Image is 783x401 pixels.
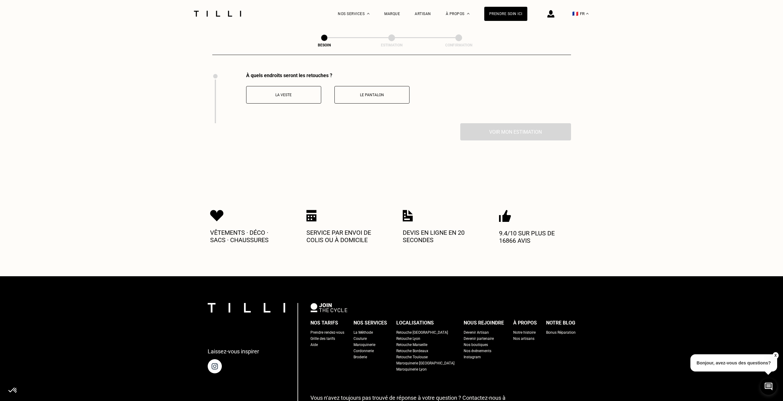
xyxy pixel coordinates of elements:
[464,348,491,354] a: Nos événements
[396,360,454,366] a: Maroquinerie [GEOGRAPHIC_DATA]
[772,352,778,359] button: X
[310,395,505,401] span: Vous n‘avez toujours pas trouvé de réponse à votre question ? Contactez-nous à
[306,210,317,222] img: Icon
[334,86,409,104] button: Le pantalon
[499,230,573,244] p: 9.4/10 sur plus de 16866 avis
[513,329,536,336] a: Notre histoire
[586,13,589,14] img: menu déroulant
[415,12,431,16] a: Artisan
[396,348,428,354] a: Retouche Bordeaux
[310,329,344,336] a: Prendre rendez-vous
[361,43,422,47] div: Estimation
[464,354,481,360] a: Instagram
[310,318,338,328] div: Nos tarifs
[208,359,222,373] img: page instagram de Tilli une retoucherie à domicile
[396,354,428,360] a: Retouche Toulouse
[354,342,375,348] a: Maroquinerie
[306,229,380,244] p: Service par envoi de colis ou à domicile
[210,210,224,222] img: Icon
[354,336,367,342] a: Couture
[250,93,318,97] p: La veste
[208,348,259,355] p: Laissez-vous inspirer
[246,86,321,104] button: La veste
[310,336,335,342] a: Grille des tarifs
[428,43,489,47] div: Confirmation
[499,210,511,222] img: Icon
[354,354,367,360] a: Broderie
[208,303,285,313] img: logo Tilli
[572,11,578,17] span: 🇫🇷
[690,354,777,372] p: Bonjour, avez-vous des questions?
[546,318,575,328] div: Notre blog
[354,318,387,328] div: Nos services
[464,318,504,328] div: Nous rejoindre
[396,336,420,342] a: Retouche Lyon
[310,342,318,348] a: Aide
[354,329,373,336] a: La Méthode
[403,229,477,244] p: Devis en ligne en 20 secondes
[464,336,494,342] a: Devenir partenaire
[547,10,554,18] img: icône connexion
[484,7,527,21] a: Prendre soin ici
[396,318,434,328] div: Localisations
[464,329,489,336] a: Devenir Artisan
[354,348,374,354] a: Cordonnerie
[192,11,243,17] img: Logo du service de couturière Tilli
[513,318,537,328] div: À propos
[467,13,469,14] img: Menu déroulant à propos
[338,93,406,97] p: Le pantalon
[546,329,576,336] a: Bonus Réparation
[294,43,355,47] div: Besoin
[513,336,534,342] a: Nos artisans
[367,13,370,14] img: Menu déroulant
[464,342,488,348] a: Nos boutiques
[403,210,413,222] img: Icon
[246,73,409,78] div: À quels endroits seront les retouches ?
[396,342,427,348] a: Retouche Marseille
[396,329,448,336] a: Retouche [GEOGRAPHIC_DATA]
[310,303,347,312] img: logo Join The Cycle
[396,366,427,372] a: Maroquinerie Lyon
[210,229,284,244] p: Vêtements · Déco · Sacs · Chaussures
[384,12,400,16] a: Marque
